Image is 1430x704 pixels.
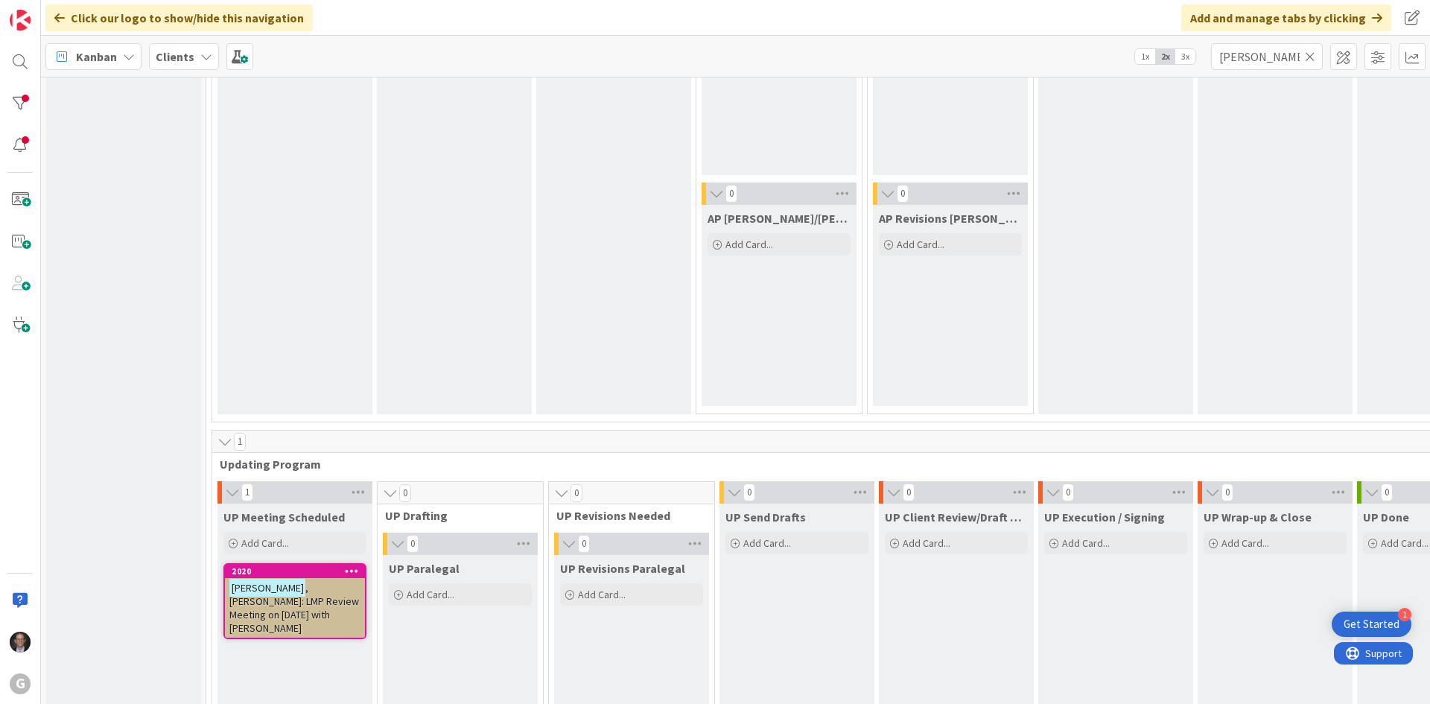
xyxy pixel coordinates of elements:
span: , [PERSON_NAME]: LMP Review Meeting on [DATE] with [PERSON_NAME] [229,581,359,635]
div: Click our logo to show/hide this navigation [45,4,313,31]
span: 0 [571,484,582,502]
span: UP Send Drafts [725,510,806,524]
div: 1 [1398,608,1411,621]
span: Add Card... [1221,536,1269,550]
span: 1 [234,433,246,451]
div: G [10,673,31,694]
span: 0 [399,484,411,502]
span: UP Drafting [385,508,524,523]
span: 0 [407,535,419,553]
span: UP Done [1363,510,1409,524]
span: 0 [743,483,755,501]
mark: [PERSON_NAME] [229,579,305,596]
span: 1x [1135,49,1155,64]
span: Add Card... [241,536,289,550]
a: 2020[PERSON_NAME], [PERSON_NAME]: LMP Review Meeting on [DATE] with [PERSON_NAME] [223,563,366,639]
span: Add Card... [407,588,454,601]
span: 0 [725,185,737,203]
span: AP Revisions Brad/Jonas [879,211,1022,226]
span: UP Client Review/Draft Review Meeting [885,510,1028,524]
span: Add Card... [725,238,773,251]
span: 0 [1062,483,1074,501]
span: 0 [578,535,590,553]
span: UP Revisions Needed [556,508,696,523]
span: Add Card... [897,238,944,251]
span: Add Card... [743,536,791,550]
span: Add Card... [578,588,626,601]
span: 1 [241,483,253,501]
img: Visit kanbanzone.com [10,10,31,31]
input: Quick Filter... [1211,43,1323,70]
span: Support [31,2,68,20]
span: 2x [1155,49,1175,64]
span: UP Wrap-up & Close [1204,510,1312,524]
span: Kanban [76,48,117,66]
span: 0 [897,185,909,203]
span: UP Revisions Paralegal [560,561,685,576]
span: 0 [903,483,915,501]
span: Add Card... [903,536,950,550]
span: Add Card... [1062,536,1110,550]
span: UP Execution / Signing [1044,510,1165,524]
div: Add and manage tabs by clicking [1181,4,1391,31]
div: 2020 [232,566,365,577]
div: 2020[PERSON_NAME], [PERSON_NAME]: LMP Review Meeting on [DATE] with [PERSON_NAME] [225,565,365,638]
span: 0 [1221,483,1233,501]
span: 3x [1175,49,1195,64]
div: 2020 [225,565,365,578]
b: Clients [156,49,194,64]
span: 0 [1381,483,1393,501]
span: UP Meeting Scheduled [223,510,345,524]
div: Get Started [1344,617,1399,632]
span: Add Card... [1381,536,1429,550]
span: UP Paralegal [389,561,460,576]
div: Open Get Started checklist, remaining modules: 1 [1332,612,1411,637]
span: AP Brad/Jonas [708,211,851,226]
img: JT [10,632,31,653]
